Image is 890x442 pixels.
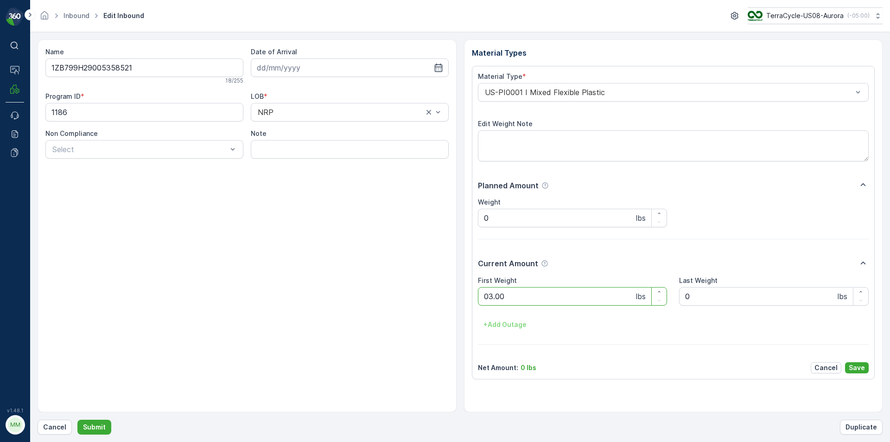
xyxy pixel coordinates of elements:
[483,320,527,329] p: + Add Outage
[251,92,264,100] label: LOB
[478,363,518,372] p: Net Amount :
[814,363,838,372] p: Cancel
[521,363,536,372] p: 0 lbs
[8,417,23,432] div: MM
[636,291,646,302] p: lbs
[478,276,517,284] label: First Weight
[251,129,267,137] label: Note
[6,408,24,413] span: v 1.48.1
[847,12,870,19] p: ( -05:00 )
[811,362,841,373] button: Cancel
[845,423,877,432] p: Duplicate
[39,14,50,22] a: Homepage
[849,363,865,372] p: Save
[478,198,501,206] label: Weight
[478,120,533,128] label: Edit Weight Note
[541,260,548,267] div: Help Tooltip Icon
[472,47,875,58] p: Material Types
[64,12,89,19] a: Inbound
[478,72,522,80] label: Material Type
[478,317,532,332] button: +Add Outage
[748,7,883,24] button: TerraCycle-US08-Aurora(-05:00)
[766,11,844,20] p: TerraCycle-US08-Aurora
[748,11,763,21] img: image_ci7OI47.png
[251,58,449,77] input: dd/mm/yyyy
[43,423,66,432] p: Cancel
[845,362,869,373] button: Save
[838,291,847,302] p: lbs
[478,180,539,191] p: Planned Amount
[679,276,718,284] label: Last Weight
[6,7,24,26] img: logo
[77,420,111,435] button: Submit
[45,129,98,137] label: Non Compliance
[102,11,146,20] span: Edit Inbound
[251,48,297,56] label: Date of Arrival
[541,182,549,189] div: Help Tooltip Icon
[636,212,646,224] p: lbs
[840,420,883,435] button: Duplicate
[45,92,81,100] label: Program ID
[478,258,538,269] p: Current Amount
[225,77,243,84] p: 18 / 255
[83,423,106,432] p: Submit
[52,144,227,155] p: Select
[45,48,64,56] label: Name
[38,420,72,435] button: Cancel
[6,415,24,435] button: MM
